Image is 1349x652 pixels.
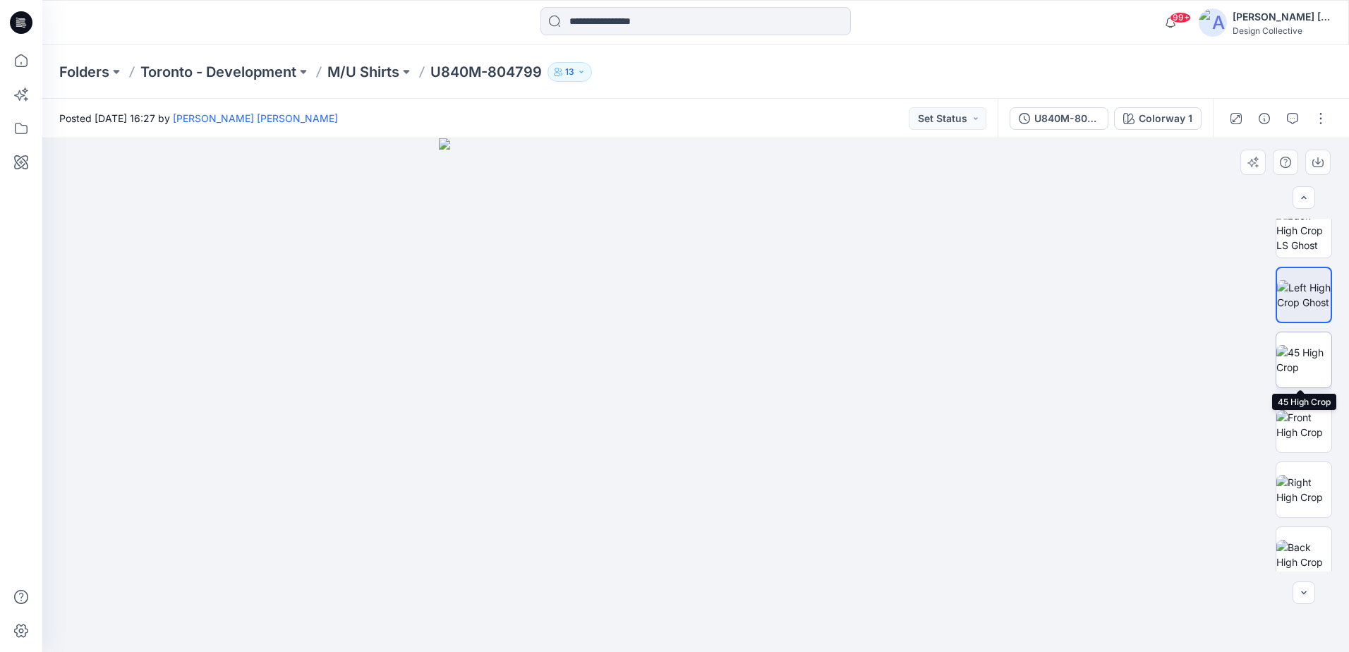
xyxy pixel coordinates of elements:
[59,62,109,82] a: Folders
[1276,410,1331,440] img: Front High Crop
[1170,12,1191,23] span: 99+
[327,62,399,82] a: M/U Shirts
[1276,208,1331,253] img: Back High Crop LS Ghost
[1034,111,1099,126] div: U840M-804799
[1114,107,1202,130] button: Colorway 1
[1253,107,1276,130] button: Details
[1277,280,1331,310] img: Left High Crop Ghost
[1276,345,1331,375] img: 45 High Crop
[1199,8,1227,37] img: avatar
[565,64,574,80] p: 13
[1010,107,1108,130] button: U840M-804799
[173,112,338,124] a: [PERSON_NAME] [PERSON_NAME]
[430,62,542,82] p: U840M-804799
[1276,540,1331,569] img: Back High Crop
[59,111,338,126] span: Posted [DATE] 16:27 by
[1233,8,1331,25] div: [PERSON_NAME] [PERSON_NAME]
[140,62,296,82] a: Toronto - Development
[439,138,952,652] img: eyJhbGciOiJIUzI1NiIsImtpZCI6IjAiLCJzbHQiOiJzZXMiLCJ0eXAiOiJKV1QifQ.eyJkYXRhIjp7InR5cGUiOiJzdG9yYW...
[1276,475,1331,505] img: Right High Crop
[548,62,592,82] button: 13
[1233,25,1331,36] div: Design Collective
[1139,111,1192,126] div: Colorway 1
